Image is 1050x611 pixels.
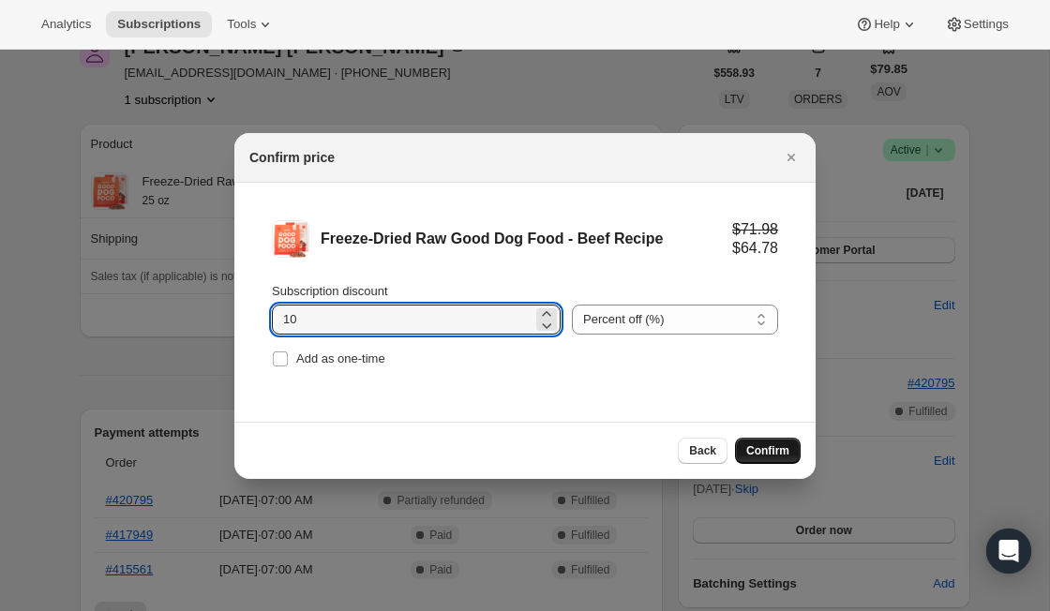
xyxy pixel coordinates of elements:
span: Confirm [746,443,789,458]
span: Help [874,17,899,32]
button: Tools [216,11,286,37]
img: Freeze-Dried Raw Good Dog Food - Beef Recipe [272,220,309,258]
button: Subscriptions [106,11,212,37]
button: Settings [934,11,1020,37]
button: Back [678,438,727,464]
span: Settings [964,17,1009,32]
button: Analytics [30,11,102,37]
div: $71.98 [732,220,778,239]
span: Analytics [41,17,91,32]
div: Freeze-Dried Raw Good Dog Food - Beef Recipe [321,230,732,248]
h2: Confirm price [249,148,335,167]
span: Subscriptions [117,17,201,32]
span: Subscription discount [272,284,388,298]
div: Open Intercom Messenger [986,529,1031,574]
span: Tools [227,17,256,32]
span: Add as one-time [296,351,385,365]
button: Help [844,11,929,37]
button: Confirm [735,438,801,464]
span: Back [689,443,716,458]
div: $64.78 [732,239,778,258]
button: Close [778,144,804,171]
